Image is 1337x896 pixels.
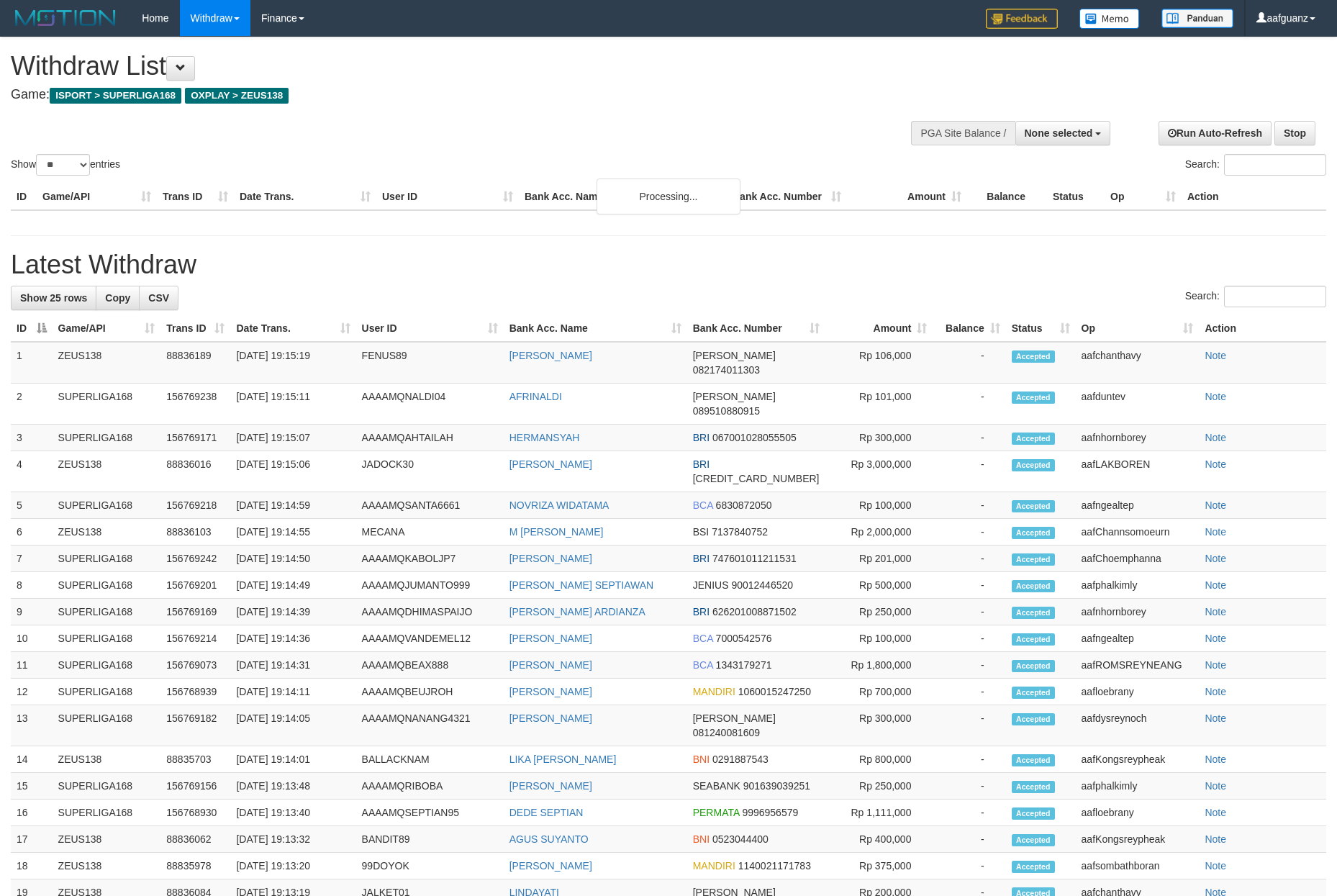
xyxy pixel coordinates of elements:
[1076,492,1200,519] td: aafngealtep
[825,705,933,746] td: Rp 300,000
[693,432,710,443] span: BRI
[11,705,53,746] td: 13
[11,826,53,853] td: 17
[1076,342,1200,384] td: aafchanthavy
[509,833,589,845] a: AGUS SUYANTO
[1205,712,1226,724] a: Note
[509,633,592,644] a: [PERSON_NAME]
[1161,9,1233,28] img: panduan.png
[356,451,504,492] td: JADOCK30
[847,184,967,210] th: Amount
[712,553,797,564] span: Copy 747601011211531 to clipboard
[509,432,580,443] a: HERMANSYAH
[160,342,230,384] td: 88836189
[53,315,161,342] th: Game/API: activate to sort column ascending
[1076,599,1200,625] td: aafnhornborey
[53,826,161,853] td: ZEUS138
[230,705,355,746] td: [DATE] 19:14:05
[11,451,53,492] td: 4
[11,625,53,652] td: 10
[1205,780,1226,792] a: Note
[1012,607,1055,619] span: Accepted
[693,780,740,792] span: SEABANK
[11,286,96,310] a: Show 25 rows
[1076,705,1200,746] td: aafdysreynoch
[716,659,772,671] span: Copy 1343179271 to clipboard
[693,807,740,818] span: PERMATA
[53,746,161,773] td: ZEUS138
[230,599,355,625] td: [DATE] 19:14:39
[693,860,735,872] span: MANDIRI
[53,679,161,705] td: SUPERLIGA168
[230,342,355,384] td: [DATE] 19:15:19
[825,342,933,384] td: Rp 106,000
[1205,606,1226,617] a: Note
[160,652,230,679] td: 156769073
[1205,458,1226,470] a: Note
[11,315,53,342] th: ID: activate to sort column descending
[693,686,735,697] span: MANDIRI
[356,342,504,384] td: FENUS89
[1205,807,1226,818] a: Note
[1076,853,1200,879] td: aafsombathboran
[504,315,687,342] th: Bank Acc. Name: activate to sort column ascending
[160,572,230,599] td: 156769201
[157,184,234,210] th: Trans ID
[1015,121,1111,145] button: None selected
[160,746,230,773] td: 88835703
[160,773,230,800] td: 156769156
[712,432,797,443] span: Copy 067001028055505 to clipboard
[509,686,592,697] a: [PERSON_NAME]
[53,800,161,826] td: SUPERLIGA168
[160,546,230,572] td: 156769242
[1205,686,1226,697] a: Note
[1076,425,1200,451] td: aafnhornborey
[509,458,592,470] a: [PERSON_NAME]
[230,800,355,826] td: [DATE] 19:13:40
[509,391,562,402] a: AFRINALDI
[509,553,592,564] a: [PERSON_NAME]
[1185,154,1326,176] label: Search:
[933,800,1005,826] td: -
[933,546,1005,572] td: -
[825,652,933,679] td: Rp 1,800,000
[825,853,933,879] td: Rp 375,000
[693,405,760,417] span: Copy 089510880915 to clipboard
[1012,660,1055,672] span: Accepted
[693,473,820,484] span: Copy 599501030413532 to clipboard
[825,384,933,425] td: Rp 101,000
[160,679,230,705] td: 156768939
[693,350,776,361] span: [PERSON_NAME]
[727,184,847,210] th: Bank Acc. Number
[160,315,230,342] th: Trans ID: activate to sort column ascending
[356,652,504,679] td: AAAAMQBEAX888
[693,727,760,738] span: Copy 081240081609 to clipboard
[933,853,1005,879] td: -
[693,712,776,724] span: [PERSON_NAME]
[356,315,504,342] th: User ID: activate to sort column ascending
[825,773,933,800] td: Rp 250,000
[933,572,1005,599] td: -
[185,88,289,104] span: OXPLAY > ZEUS138
[20,292,87,304] span: Show 25 rows
[53,342,161,384] td: ZEUS138
[1012,459,1055,471] span: Accepted
[11,546,53,572] td: 7
[1012,754,1055,766] span: Accepted
[1205,499,1226,511] a: Note
[160,492,230,519] td: 156769218
[1185,286,1326,307] label: Search:
[53,705,161,746] td: SUPERLIGA168
[1076,519,1200,546] td: aafChannsomoeurn
[1205,432,1226,443] a: Note
[1012,713,1055,725] span: Accepted
[1076,451,1200,492] td: aafLAKBOREN
[1012,392,1055,404] span: Accepted
[230,826,355,853] td: [DATE] 19:13:32
[230,315,355,342] th: Date Trans.: activate to sort column ascending
[742,807,798,818] span: Copy 9996956579 to clipboard
[230,853,355,879] td: [DATE] 19:13:20
[693,633,713,644] span: BCA
[356,679,504,705] td: AAAAMQBEUJROH
[509,526,604,538] a: M [PERSON_NAME]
